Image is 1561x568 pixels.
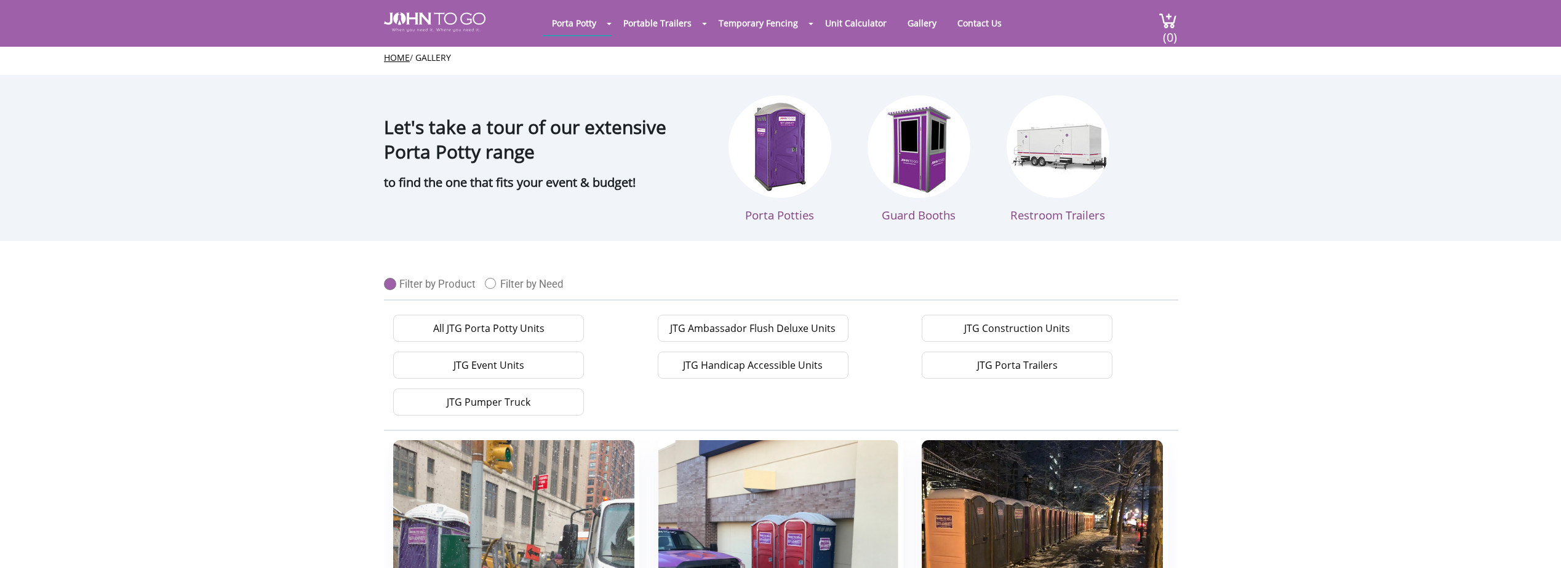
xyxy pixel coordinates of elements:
a: JTG Event Units [393,352,584,379]
img: Porta Potties [729,95,831,198]
a: JTG Pumper Truck [393,389,584,416]
a: JTG Construction Units [922,315,1112,342]
span: Porta Potties [745,207,814,223]
a: JTG Ambassador Flush Deluxe Units [658,315,848,342]
a: Porta Potties [729,95,831,223]
p: to find the one that fits your event & budget! [384,170,704,195]
a: JTG Porta Trailers [922,352,1112,379]
a: Filter by Need [485,272,573,290]
a: Guard Booths [868,95,970,223]
a: Portable Trailers [614,11,701,35]
span: Restroom Trailers [1010,207,1105,223]
a: All JTG Porta Potty Units [393,315,584,342]
a: Gallery [898,11,946,35]
a: Gallery [415,52,451,63]
ul: / [384,52,1177,64]
span: Guard Booths [882,207,956,223]
a: JTG Handicap Accessible Units [658,352,848,379]
a: Home [384,52,410,63]
img: Restroon Trailers [1007,95,1109,198]
img: cart a [1159,12,1177,29]
a: Restroom Trailers [1007,95,1109,223]
a: Unit Calculator [816,11,896,35]
a: Porta Potty [543,11,605,35]
a: Filter by Product [384,272,485,290]
a: Temporary Fencing [709,11,807,35]
h1: Let's take a tour of our extensive Porta Potty range [384,87,704,164]
a: Contact Us [948,11,1011,35]
span: (0) [1162,19,1177,45]
img: JOHN to go [384,12,485,32]
img: Guard booths [868,95,970,198]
